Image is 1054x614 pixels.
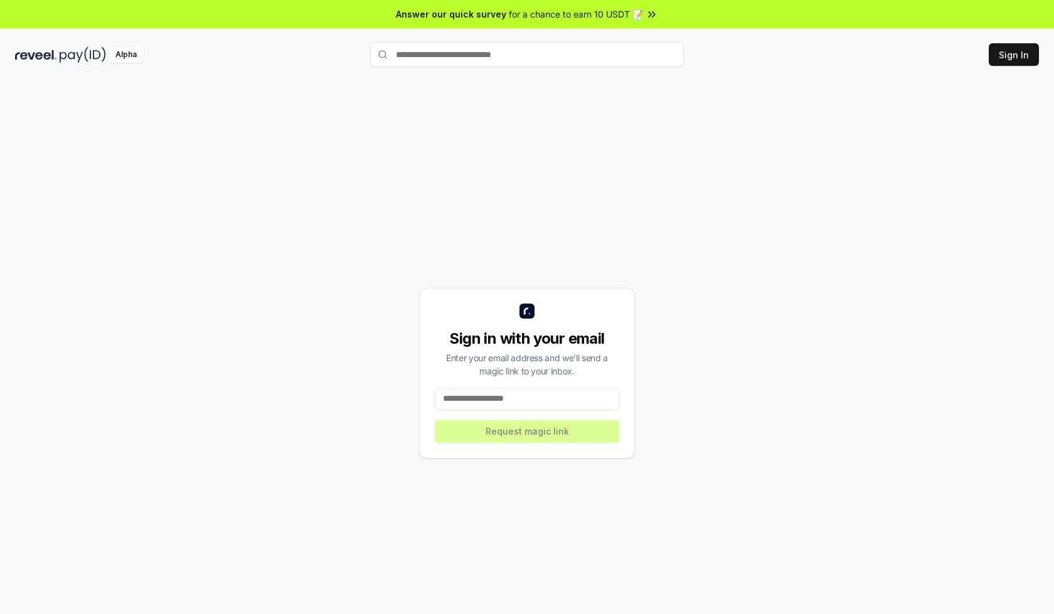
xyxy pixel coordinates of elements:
[435,329,619,349] div: Sign in with your email
[435,351,619,378] div: Enter your email address and we’ll send a magic link to your inbox.
[60,47,106,63] img: pay_id
[109,47,144,63] div: Alpha
[989,43,1039,66] button: Sign In
[15,47,57,63] img: reveel_dark
[509,8,643,21] span: for a chance to earn 10 USDT 📝
[396,8,506,21] span: Answer our quick survey
[519,304,535,319] img: logo_small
